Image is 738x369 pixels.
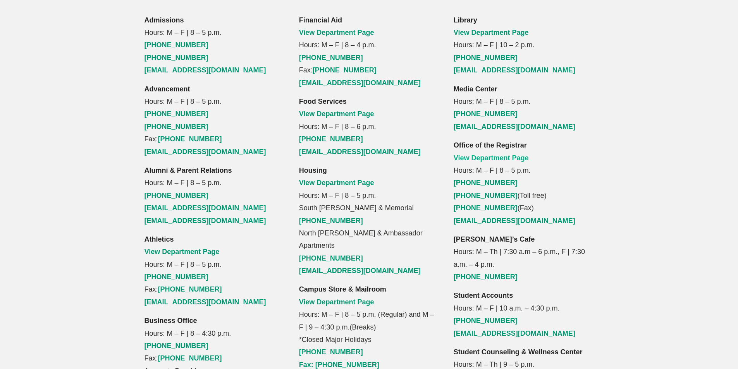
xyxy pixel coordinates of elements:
a: [PHONE_NUMBER] [313,66,377,74]
p: Hours: M – F | 8 – 5 p.m. [454,83,594,133]
p: Hours: M – F | 8 – 5 p.m. Fax: [145,83,285,158]
a: [PHONE_NUMBER] [145,123,208,130]
a: [EMAIL_ADDRESS][DOMAIN_NAME] [299,148,421,156]
a: [EMAIL_ADDRESS][DOMAIN_NAME] [145,66,266,74]
a: [PHONE_NUMBER] [299,254,363,262]
strong: Student Counseling & Wellness Center [454,348,583,356]
p: Hours: M – F | 8 – 4 p.m. Fax: [299,14,439,89]
p: Hours: M – F | 8 – 6 p.m. [299,95,439,158]
a: [PHONE_NUMBER] [145,41,208,49]
a: View Department Page [454,29,529,36]
a: [PHONE_NUMBER] [299,135,363,143]
a: [PHONE_NUMBER] [145,110,208,118]
a: View Department Page [145,248,220,256]
strong: Media Center [454,85,497,93]
a: [PHONE_NUMBER] [158,135,222,143]
strong: Business Office [145,317,197,324]
a: [PHONE_NUMBER] [454,54,518,62]
p: Hours: M – F | 8 – 5 p.m. (Toll free) (Fax) [454,139,594,227]
a: [PHONE_NUMBER] [145,54,208,62]
strong: Campus Store & Mailroom [299,285,386,293]
a: [EMAIL_ADDRESS][DOMAIN_NAME] [454,217,575,225]
a: [PHONE_NUMBER] [299,217,363,225]
a: [EMAIL_ADDRESS][DOMAIN_NAME] [299,79,421,87]
a: View Department Page [299,179,374,187]
strong: Housing [299,166,327,174]
strong: Athletics [145,235,174,243]
a: View Department Page [299,110,374,118]
a: [PHONE_NUMBER] [145,192,208,199]
strong: Office of the Registrar [454,141,527,149]
strong: Financial Aid [299,16,342,24]
a: [PHONE_NUMBER] [454,204,518,212]
strong: Admissions [145,16,184,24]
a: [EMAIL_ADDRESS][DOMAIN_NAME] [145,204,266,212]
a: [PHONE_NUMBER] [158,354,222,362]
a: [PHONE_NUMBER] [454,110,518,118]
p: Hours: M – F | 8 – 5 p.m. Fax: [145,233,285,308]
a: [PHONE_NUMBER] [454,273,518,281]
a: [PHONE_NUMBER] [454,179,518,187]
p: Hours: M – F | 8 – 5 p.m. South [PERSON_NAME] & Memorial North [PERSON_NAME] & Ambassador Apartments [299,164,439,277]
strong: [PERSON_NAME]’s Cafe [454,235,535,243]
p: Hours: M – Th | 7:30 a.m – 6 p.m., F | 7:30 a.m. – 4 p.m. [454,233,594,283]
p: Hours: M – F | 10 a.m. – 4:30 p.m. [454,289,594,340]
strong: Student Accounts [454,292,513,299]
a: [PHONE_NUMBER] [299,348,363,356]
a: [EMAIL_ADDRESS][DOMAIN_NAME] [145,148,266,156]
p: Hours: M – F | 10 – 2 p.m. [454,14,594,77]
p: Hours: M – F | 8 – 5 p.m. [145,14,285,77]
a: [PHONE_NUMBER] [299,54,363,62]
strong: Alumni & Parent Relations [145,166,232,174]
a: [EMAIL_ADDRESS][DOMAIN_NAME] [145,217,266,225]
a: View Department Page [299,298,374,306]
a: [EMAIL_ADDRESS][DOMAIN_NAME] [454,66,575,74]
strong: Library [454,16,477,24]
a: [PHONE_NUMBER] [454,192,518,199]
a: [EMAIL_ADDRESS][DOMAIN_NAME] [454,330,575,337]
a: [EMAIL_ADDRESS][DOMAIN_NAME] [454,123,575,130]
p: Hours: M – F | 8 – 5 p.m. [145,164,285,227]
a: [EMAIL_ADDRESS][DOMAIN_NAME] [299,267,421,275]
a: [PHONE_NUMBER] [145,342,208,350]
strong: Food Services [299,98,347,105]
a: View Department Page [454,154,529,162]
a: [EMAIL_ADDRESS][DOMAIN_NAME] [145,298,266,306]
a: [PHONE_NUMBER] [454,317,518,324]
a: View Department Page [299,29,374,36]
a: [PHONE_NUMBER] [145,273,208,281]
strong: Advancement [145,85,190,93]
a: [PHONE_NUMBER] [158,285,222,293]
a: Fax: [PHONE_NUMBER] [299,361,379,369]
